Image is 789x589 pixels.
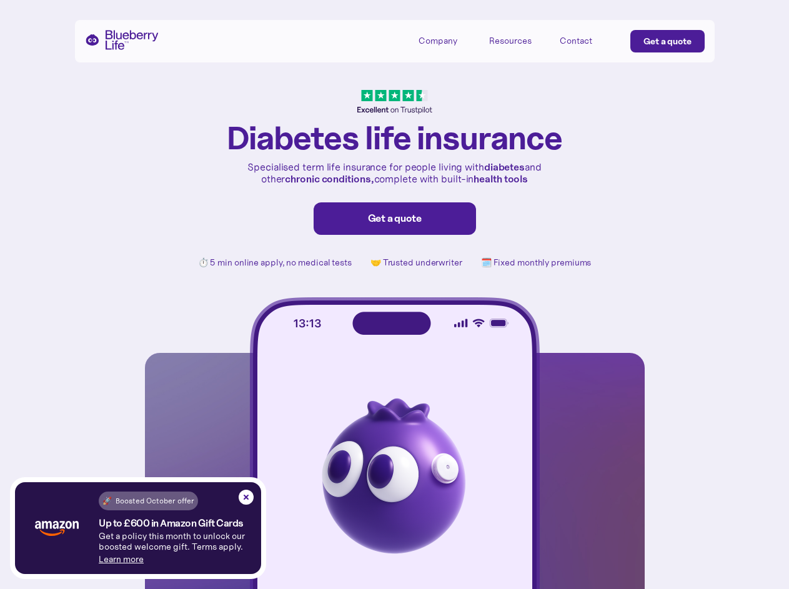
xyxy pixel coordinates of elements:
[484,161,525,173] strong: diabetes
[85,30,159,50] a: home
[314,202,476,235] a: Get a quote
[489,36,532,46] div: Resources
[245,161,545,185] p: Specialised term life insurance for people living with and other complete with built-in
[643,35,692,47] div: Get a quote
[327,212,463,225] div: Get a quote
[99,553,144,565] a: Learn more
[474,172,528,185] strong: health tools
[99,531,261,552] p: Get a policy this month to unlock our boosted welcome gift. Terms apply.
[370,257,462,268] p: 🤝 Trusted underwriter
[102,495,194,507] div: 🚀 Boosted October offer
[285,172,374,185] strong: chronic conditions,
[419,36,457,46] div: Company
[419,30,475,51] div: Company
[560,36,592,46] div: Contact
[99,518,244,528] h4: Up to £600 in Amazon Gift Cards
[489,30,545,51] div: Resources
[481,257,592,268] p: 🗓️ Fixed monthly premiums
[560,30,616,51] a: Contact
[227,121,562,155] h1: Diabetes life insurance
[198,257,352,268] p: ⏱️ 5 min online apply, no medical tests
[630,30,705,52] a: Get a quote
